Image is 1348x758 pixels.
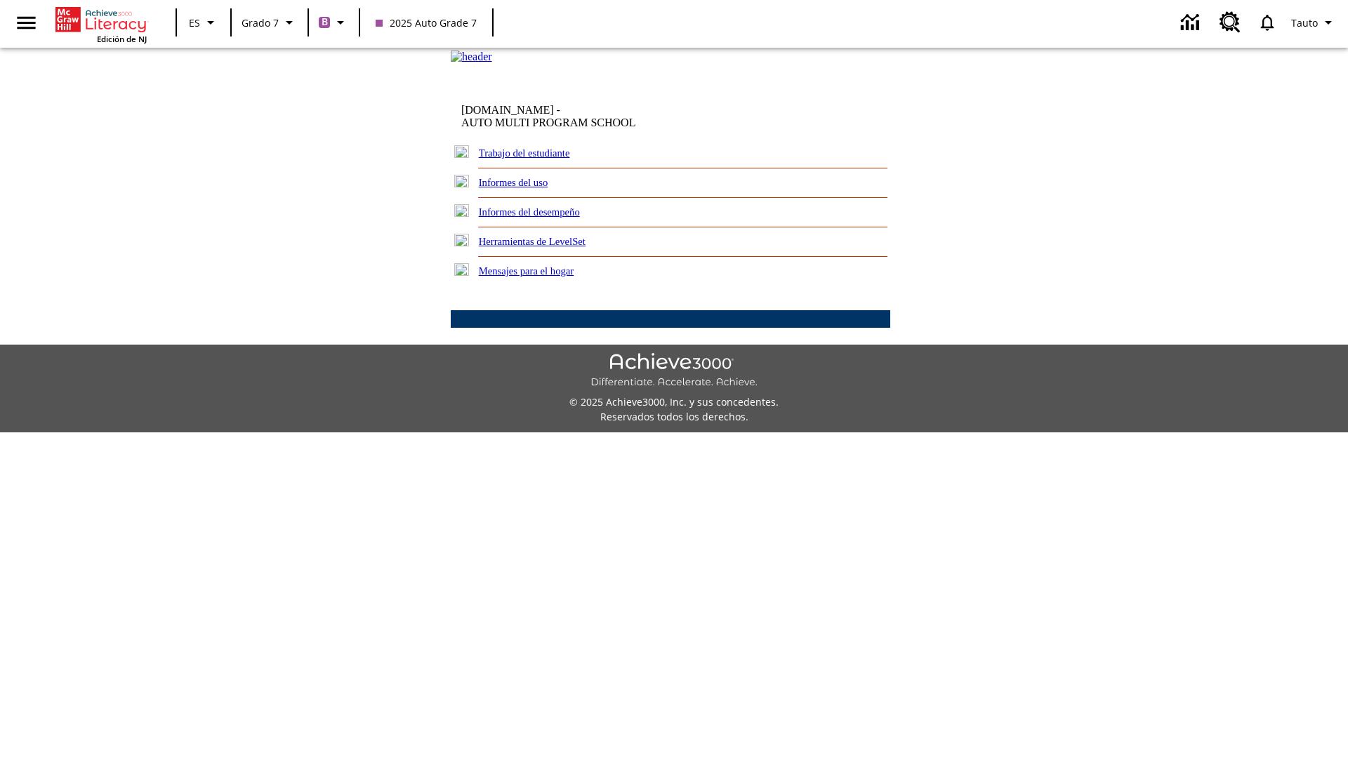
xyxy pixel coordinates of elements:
span: Tauto [1291,15,1318,30]
a: Informes del uso [479,177,548,188]
nobr: AUTO MULTI PROGRAM SCHOOL [461,117,635,128]
img: plus.gif [454,263,469,276]
span: ES [189,15,200,30]
button: Abrir el menú lateral [6,2,47,44]
img: Achieve3000 Differentiate Accelerate Achieve [590,353,758,389]
a: Trabajo del estudiante [479,147,570,159]
a: Mensajes para el hogar [479,265,574,277]
span: Grado 7 [242,15,279,30]
button: Lenguaje: ES, Selecciona un idioma [181,10,226,35]
span: B [322,13,328,31]
a: Notificaciones [1249,4,1286,41]
img: plus.gif [454,234,469,246]
span: 2025 Auto Grade 7 [376,15,477,30]
a: Centro de información [1172,4,1211,42]
button: Boost El color de la clase es morado/púrpura. Cambiar el color de la clase. [313,10,355,35]
a: Herramientas de LevelSet [479,236,586,247]
button: Grado: Grado 7, Elige un grado [236,10,303,35]
button: Perfil/Configuración [1286,10,1342,35]
img: plus.gif [454,204,469,217]
a: Centro de recursos, Se abrirá en una pestaña nueva. [1211,4,1249,41]
td: [DOMAIN_NAME] - [461,104,720,129]
img: plus.gif [454,175,469,187]
a: Informes del desempeño [479,206,580,218]
span: Edición de NJ [97,34,147,44]
div: Portada [55,4,147,44]
img: header [451,51,492,63]
img: plus.gif [454,145,469,158]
